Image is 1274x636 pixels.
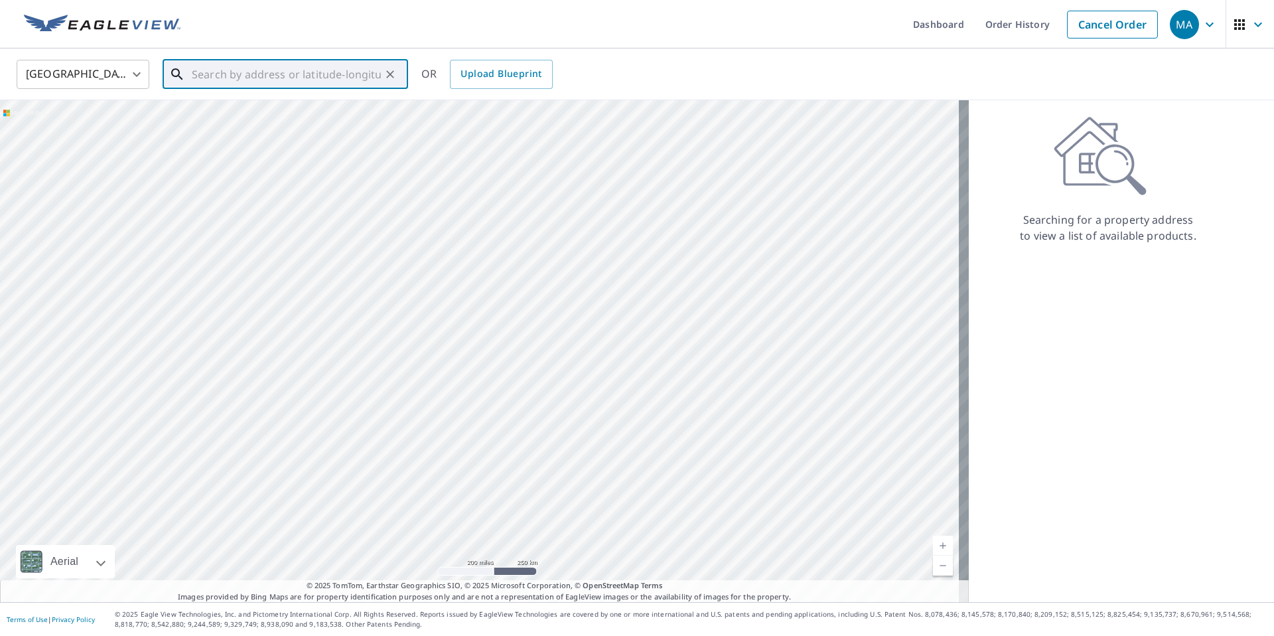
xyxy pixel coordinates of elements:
a: Current Level 5, Zoom Out [933,556,953,576]
p: | [7,615,95,623]
a: Privacy Policy [52,615,95,624]
div: OR [421,60,553,89]
p: © 2025 Eagle View Technologies, Inc. and Pictometry International Corp. All Rights Reserved. Repo... [115,609,1267,629]
div: [GEOGRAPHIC_DATA] [17,56,149,93]
div: MA [1170,10,1199,39]
span: Upload Blueprint [460,66,541,82]
a: Current Level 5, Zoom In [933,536,953,556]
div: Aerial [46,545,82,578]
a: Cancel Order [1067,11,1158,39]
a: Upload Blueprint [450,60,552,89]
input: Search by address or latitude-longitude [192,56,381,93]
a: Terms [641,580,663,590]
span: © 2025 TomTom, Earthstar Geographics SIO, © 2025 Microsoft Corporation, © [307,580,663,592]
button: Clear [381,65,399,84]
p: Searching for a property address to view a list of available products. [1019,212,1197,244]
a: Terms of Use [7,615,48,624]
img: EV Logo [24,15,180,35]
div: Aerial [16,545,115,578]
a: OpenStreetMap [583,580,638,590]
